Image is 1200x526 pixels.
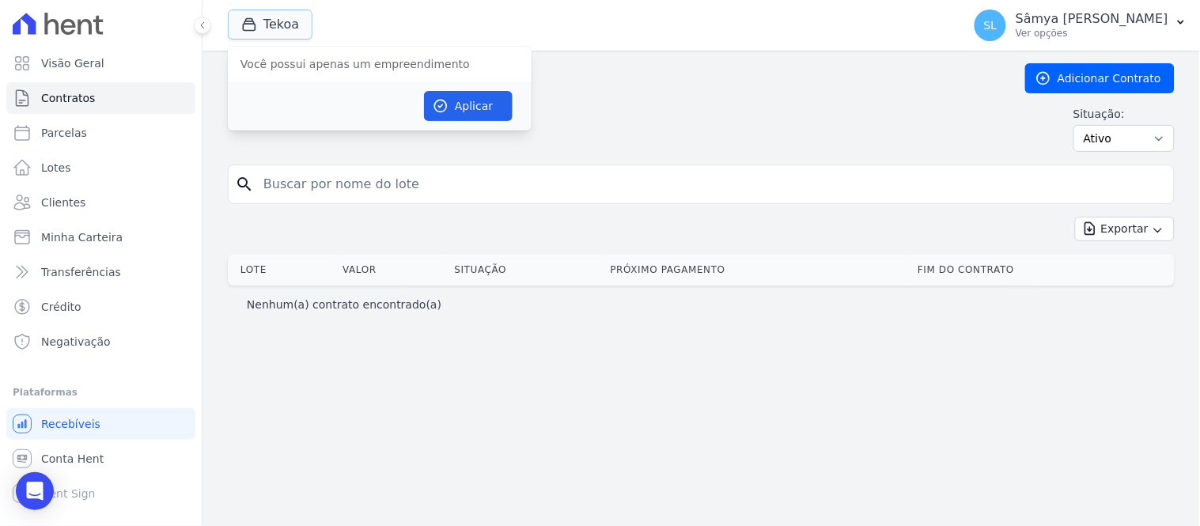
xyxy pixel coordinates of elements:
p: Ver opções [1016,27,1168,40]
span: Recebíveis [41,416,100,432]
span: Conta Hent [41,451,104,467]
input: Buscar por nome do lote [254,168,1168,200]
span: Contratos [41,90,95,106]
a: Negativação [6,326,195,358]
th: Fim do Contrato [911,254,1175,286]
a: Contratos [6,82,195,114]
span: Transferências [41,264,121,280]
button: Tekoa [228,9,312,40]
p: Sâmya [PERSON_NAME] [1016,11,1168,27]
a: Clientes [6,187,195,218]
a: Recebíveis [6,408,195,440]
button: SL Sâmya [PERSON_NAME] Ver opções [962,3,1200,47]
span: Parcelas [41,125,87,141]
h2: Contratos [228,64,1000,93]
p: Nenhum(a) contrato encontrado(a) [247,297,441,312]
span: Clientes [41,195,85,210]
div: Plataformas [13,383,189,402]
a: Parcelas [6,117,195,149]
th: Próximo Pagamento [604,254,912,286]
th: Lote [228,254,336,286]
span: Minha Carteira [41,229,123,245]
span: Negativação [41,334,111,350]
div: Open Intercom Messenger [16,472,54,510]
th: Valor [336,254,448,286]
a: Crédito [6,291,195,323]
span: Crédito [41,299,81,315]
button: Aplicar [424,91,513,121]
th: Situação [449,254,604,286]
span: SL [984,20,997,31]
label: Situação: [1073,106,1175,122]
a: Conta Hent [6,443,195,475]
a: Minha Carteira [6,221,195,253]
a: Transferências [6,256,195,288]
i: search [235,175,254,194]
span: Visão Geral [41,55,104,71]
span: Você possui apenas um empreendimento [228,50,532,78]
a: Lotes [6,152,195,184]
a: Adicionar Contrato [1025,63,1175,93]
a: Visão Geral [6,47,195,79]
button: Exportar [1075,217,1175,241]
span: Lotes [41,160,71,176]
